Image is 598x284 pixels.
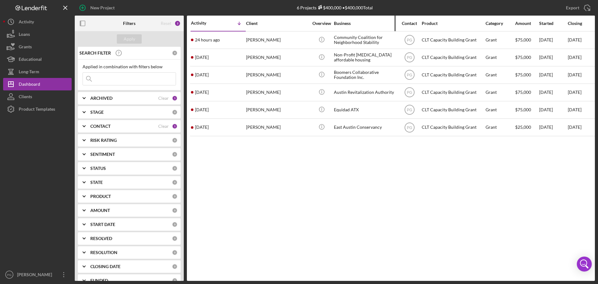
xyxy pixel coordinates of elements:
div: Contact [398,21,421,26]
div: 0 [172,180,178,185]
a: Grants [3,41,72,53]
div: [PERSON_NAME] [246,67,308,83]
div: Loans [19,28,30,42]
div: 0 [172,109,178,115]
span: $75,000 [515,55,531,60]
b: RESOLVED [90,236,112,241]
b: SEARCH FILTER [79,51,111,55]
text: PG [407,108,412,112]
text: PG [407,125,412,130]
text: PG [407,90,412,95]
div: Grant [486,67,515,83]
button: Educational [3,53,72,65]
time: 2025-08-11 12:27 [195,107,209,112]
div: Austin Revitalization Authority [334,84,396,101]
div: 1 [172,95,178,101]
div: [PERSON_NAME] [246,32,308,48]
div: 0 [172,50,178,56]
div: Community Coalition for Neighborhood Stability [334,32,396,48]
div: 1 [172,123,178,129]
button: Clients [3,90,72,103]
div: $400,000 [316,5,341,10]
div: East Austin Conservancy [334,119,396,136]
button: PG[PERSON_NAME] [3,268,72,281]
button: New Project [75,2,121,14]
time: [DATE] [568,124,581,130]
button: Product Templates [3,103,72,115]
time: 2025-09-23 17:12 [195,55,209,60]
div: 0 [172,166,178,171]
time: 2025-09-30 21:04 [195,37,220,42]
div: Applied in combination with filters below [83,64,176,69]
time: [DATE] [568,107,581,112]
b: RISK RATING [90,138,117,143]
span: $75,000 [515,72,531,77]
div: Non-Profit [MEDICAL_DATA] affordable housing [334,49,396,66]
div: CLT Capacity Building Grant [422,119,484,136]
div: Grant [486,32,515,48]
div: [DATE] [539,32,567,48]
time: [DATE] [568,37,581,42]
time: [DATE] [568,72,581,77]
div: Boomers Collaborative Foundation Inc. [334,67,396,83]
time: 2025-09-20 16:09 [195,72,209,77]
div: Open Intercom Messenger [577,257,592,272]
div: Clear [158,96,169,101]
b: STATE [90,180,103,185]
div: New Project [90,2,115,14]
time: [DATE] [568,89,581,95]
div: [DATE] [539,119,567,136]
div: 0 [172,278,178,283]
div: 0 [172,194,178,199]
div: Product Templates [19,103,55,117]
div: Client [246,21,308,26]
div: [PERSON_NAME] [16,268,56,282]
div: Activity [19,16,34,30]
div: [DATE] [539,102,567,118]
b: FUNDED [90,278,108,283]
button: Long-Term [3,65,72,78]
div: [DATE] [539,67,567,83]
b: RESOLUTION [90,250,117,255]
div: Export [566,2,579,14]
b: PRODUCT [90,194,111,199]
div: CLT Capacity Building Grant [422,32,484,48]
span: $25,000 [515,124,531,130]
b: STAGE [90,110,104,115]
button: Activity [3,16,72,28]
span: $75,000 [515,37,531,42]
div: Equidad ATX [334,102,396,118]
time: 2025-09-19 20:58 [195,90,209,95]
b: SENTIMENT [90,152,115,157]
div: Business [334,21,396,26]
button: Export [560,2,595,14]
div: [DATE] [539,84,567,101]
div: 0 [172,236,178,241]
div: 6 Projects • $400,000 Total [297,5,373,10]
div: Category [486,21,515,26]
div: Overview [310,21,333,26]
div: Long-Term [19,65,39,79]
time: [DATE] [568,55,581,60]
b: AMOUNT [90,208,110,213]
div: CLT Capacity Building Grant [422,67,484,83]
text: PG [407,38,412,42]
button: Dashboard [3,78,72,90]
div: Dashboard [19,78,40,92]
div: Product [422,21,484,26]
div: Grant [486,119,515,136]
a: Loans [3,28,72,41]
b: ARCHIVED [90,96,112,101]
div: 2 [174,20,181,26]
div: 0 [172,137,178,143]
div: Activity [191,21,218,26]
div: [PERSON_NAME] [246,84,308,101]
div: 0 [172,208,178,213]
div: 0 [172,264,178,269]
div: CLT Capacity Building Grant [422,84,484,101]
div: Reset [161,21,171,26]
